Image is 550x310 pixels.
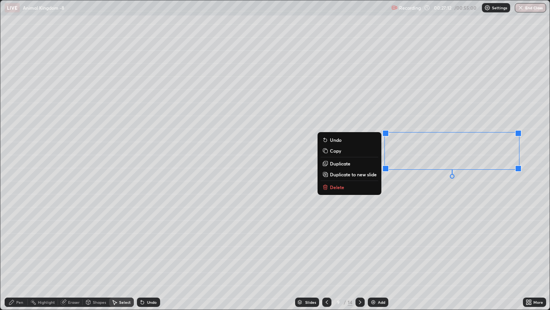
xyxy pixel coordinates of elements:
[518,5,524,11] img: end-class-cross
[321,183,378,192] button: Delete
[533,300,543,304] div: More
[321,170,378,179] button: Duplicate to new slide
[370,299,376,305] img: add-slide-button
[23,5,64,11] p: Animal Kingdom -8
[16,300,23,304] div: Pen
[515,3,546,12] button: End Class
[492,6,507,10] p: Settings
[305,300,316,304] div: Slides
[330,171,377,177] p: Duplicate to new slide
[378,300,385,304] div: Add
[330,137,342,143] p: Undo
[38,300,55,304] div: Highlight
[119,300,131,304] div: Select
[321,159,378,168] button: Duplicate
[68,300,80,304] div: Eraser
[330,184,344,190] p: Delete
[335,300,342,305] div: 9
[7,5,17,11] p: LIVE
[330,148,341,154] p: Copy
[321,146,378,155] button: Copy
[391,5,398,11] img: recording.375f2c34.svg
[147,300,157,304] div: Undo
[93,300,106,304] div: Shapes
[330,160,350,167] p: Duplicate
[399,5,421,11] p: Recording
[484,5,490,11] img: class-settings-icons
[321,135,378,145] button: Undo
[348,299,352,306] div: 14
[344,300,346,305] div: /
